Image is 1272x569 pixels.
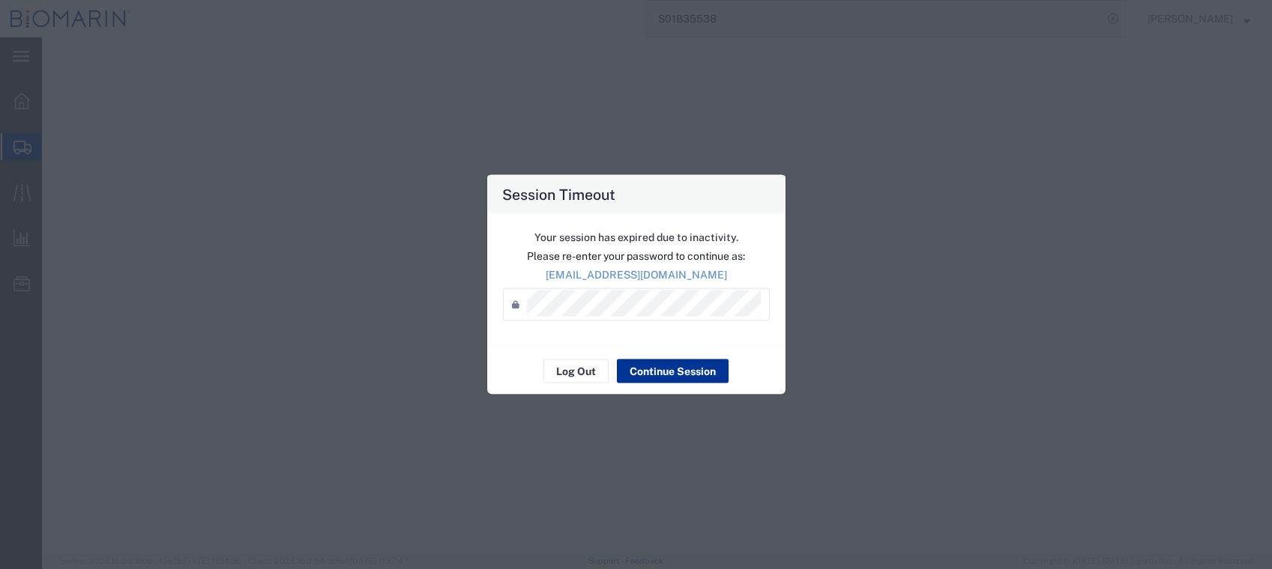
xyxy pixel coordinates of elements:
[503,249,770,264] p: Please re-enter your password to continue as:
[617,359,729,383] button: Continue Session
[543,359,609,383] button: Log Out
[502,183,615,205] h4: Session Timeout
[503,230,770,246] p: Your session has expired due to inactivity.
[503,267,770,283] p: [EMAIL_ADDRESS][DOMAIN_NAME]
